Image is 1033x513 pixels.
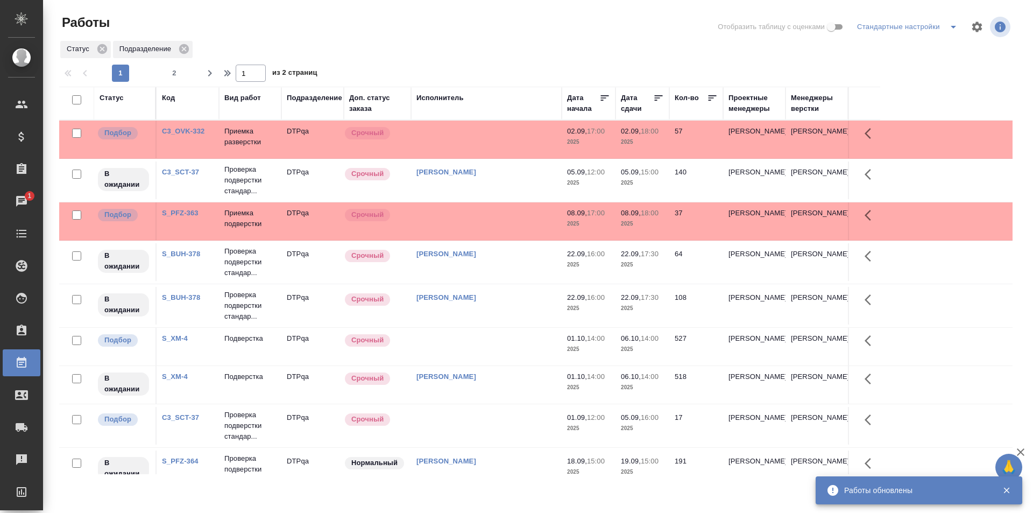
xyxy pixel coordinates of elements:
[351,373,384,384] p: Срочный
[723,287,786,325] td: [PERSON_NAME]
[669,243,723,281] td: 64
[416,93,464,103] div: Исполнитель
[587,457,605,465] p: 15:00
[281,451,344,488] td: DTPqa
[21,191,38,201] span: 1
[97,167,150,192] div: Исполнитель назначен, приступать к работе пока рано
[104,168,143,190] p: В ожидании
[567,209,587,217] p: 08.09,
[791,456,843,467] p: [PERSON_NAME]
[587,250,605,258] p: 16:00
[858,328,884,354] button: Здесь прячутся важные кнопки
[351,250,384,261] p: Срочный
[166,65,183,82] button: 2
[97,333,150,348] div: Можно подбирать исполнителей
[791,292,843,303] p: [PERSON_NAME]
[351,414,384,425] p: Срочный
[621,178,664,188] p: 2025
[587,209,605,217] p: 17:00
[567,168,587,176] p: 05.09,
[858,287,884,313] button: Здесь прячутся важные кнопки
[272,66,317,82] span: из 2 страниц
[567,457,587,465] p: 18.09,
[791,126,843,137] p: [PERSON_NAME]
[416,168,476,176] a: [PERSON_NAME]
[281,202,344,240] td: DTPqa
[621,209,641,217] p: 08.09,
[162,93,175,103] div: Код
[641,168,659,176] p: 15:00
[162,373,188,381] a: S_XM-4
[224,290,276,322] p: Проверка подверстки стандар...
[858,451,884,476] button: Здесь прячутся важные кнопки
[791,93,843,114] div: Менеджеры верстки
[858,202,884,228] button: Здесь прячутся важные кнопки
[995,486,1017,495] button: Закрыть
[858,243,884,269] button: Здесь прячутся важные кнопки
[224,126,276,147] p: Приемка разверстки
[621,127,641,135] p: 02.09,
[567,259,610,270] p: 2025
[669,407,723,445] td: 17
[97,126,150,140] div: Можно подбирать исполнителей
[416,457,476,465] a: [PERSON_NAME]
[162,250,200,258] a: S_BUH-378
[587,293,605,301] p: 16:00
[621,303,664,314] p: 2025
[119,44,175,54] p: Подразделение
[723,121,786,158] td: [PERSON_NAME]
[287,93,342,103] div: Подразделение
[104,335,131,346] p: Подбор
[854,18,964,36] div: split button
[587,168,605,176] p: 12:00
[669,287,723,325] td: 108
[349,93,406,114] div: Доп. статус заказа
[104,414,131,425] p: Подбор
[104,294,143,315] p: В ожидании
[641,250,659,258] p: 17:30
[224,208,276,229] p: Приемка подверстки
[621,259,664,270] p: 2025
[416,293,476,301] a: [PERSON_NAME]
[641,334,659,342] p: 14:00
[621,168,641,176] p: 05.09,
[224,410,276,442] p: Проверка подверстки стандар...
[224,164,276,196] p: Проверка подверстки стандар...
[728,93,780,114] div: Проектные менеджеры
[723,407,786,445] td: [PERSON_NAME]
[791,412,843,423] p: [PERSON_NAME]
[351,335,384,346] p: Срочный
[858,366,884,392] button: Здесь прячутся важные кнопки
[844,485,986,496] div: Работы обновлены
[587,127,605,135] p: 17:00
[641,457,659,465] p: 15:00
[224,246,276,278] p: Проверка подверстки стандар...
[621,219,664,229] p: 2025
[567,250,587,258] p: 22.09,
[162,293,200,301] a: S_BUH-378
[621,137,664,147] p: 2025
[59,14,110,31] span: Работы
[224,93,261,103] div: Вид работ
[162,413,199,421] a: C3_SCT-37
[723,366,786,404] td: [PERSON_NAME]
[351,209,384,220] p: Срочный
[669,366,723,404] td: 518
[587,413,605,421] p: 12:00
[621,334,641,342] p: 06.10,
[97,456,150,481] div: Исполнитель назначен, приступать к работе пока рано
[621,293,641,301] p: 22.09,
[351,294,384,305] p: Срочный
[100,93,124,103] div: Статус
[416,250,476,258] a: [PERSON_NAME]
[791,208,843,219] p: [PERSON_NAME]
[669,328,723,366] td: 527
[675,93,699,103] div: Кол-во
[104,128,131,138] p: Подбор
[351,168,384,179] p: Срочный
[567,137,610,147] p: 2025
[97,371,150,397] div: Исполнитель назначен, приступать к работе пока рано
[858,161,884,187] button: Здесь прячутся важные кнопки
[567,293,587,301] p: 22.09,
[224,371,276,382] p: Подверстка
